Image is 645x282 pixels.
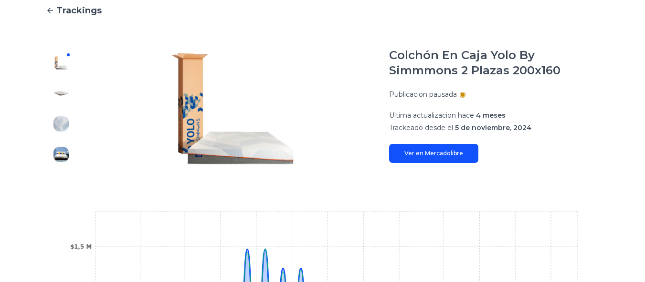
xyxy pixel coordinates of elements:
h1: Colchón En Caja Yolo By Simmmons 2 Plazas 200x160 [389,48,599,78]
tspan: $1,5 M [70,243,92,250]
span: 4 meses [476,111,506,120]
img: Colchón En Caja Yolo By Simmmons 2 Plazas 200x160 [95,48,370,170]
span: 5 de noviembre, 2024 [455,123,531,132]
img: Colchón En Caja Yolo By Simmmons 2 Plazas 200x160 [53,116,69,131]
span: Ultima actualizacion hace [389,111,474,120]
img: Colchón En Caja Yolo By Simmmons 2 Plazas 200x160 [53,86,69,101]
img: Colchón En Caja Yolo By Simmmons 2 Plazas 200x160 [53,147,69,162]
span: Trackeado desde el [389,123,453,132]
p: Publicacion pausada [389,90,457,99]
a: Trackings [46,4,599,17]
img: Colchón En Caja Yolo By Simmmons 2 Plazas 200x160 [53,55,69,70]
a: Ver en Mercadolibre [389,144,478,163]
span: Trackings [56,4,102,17]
